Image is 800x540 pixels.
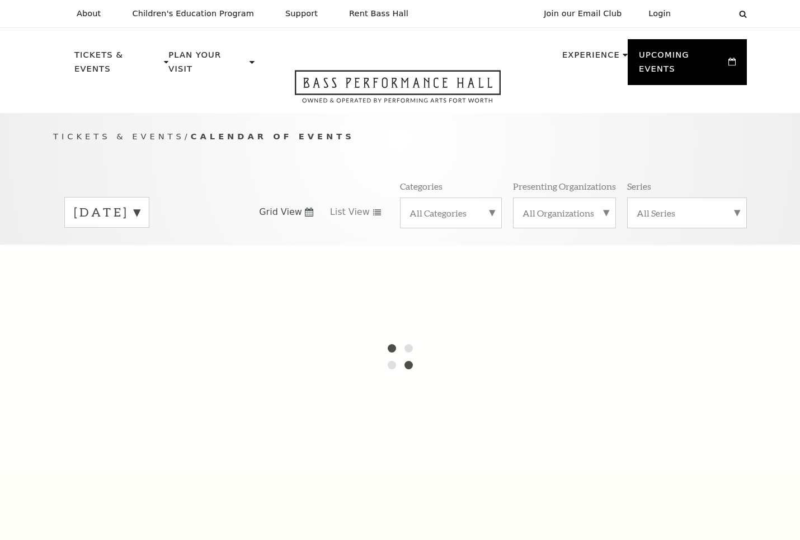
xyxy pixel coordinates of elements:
p: Presenting Organizations [513,180,616,192]
p: Support [285,9,318,18]
label: All Organizations [523,207,606,219]
p: Tickets & Events [74,48,161,82]
p: Upcoming Events [639,48,726,82]
span: Tickets & Events [53,132,185,141]
p: Categories [400,180,443,192]
p: Rent Bass Hall [349,9,408,18]
p: Plan Your Visit [168,48,247,82]
span: Calendar of Events [191,132,355,141]
p: Series [627,180,651,192]
label: All Categories [410,207,492,219]
select: Select: [689,8,728,19]
label: All Series [637,207,737,219]
label: [DATE] [74,204,140,221]
span: Grid View [259,206,302,218]
span: List View [330,206,370,218]
p: About [77,9,101,18]
p: / [53,130,747,144]
p: Children's Education Program [132,9,254,18]
p: Experience [562,48,620,68]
